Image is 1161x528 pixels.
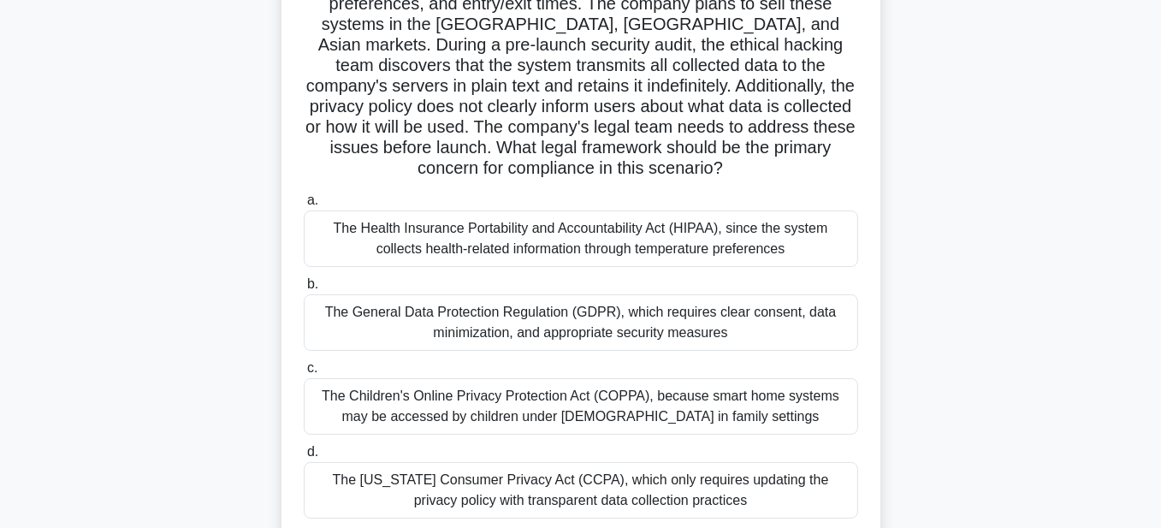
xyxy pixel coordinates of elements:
[307,444,318,459] span: d.
[304,462,858,519] div: The [US_STATE] Consumer Privacy Act (CCPA), which only requires updating the privacy policy with ...
[307,360,317,375] span: c.
[304,378,858,435] div: The Children's Online Privacy Protection Act (COPPA), because smart home systems may be accessed ...
[304,294,858,351] div: The General Data Protection Regulation (GDPR), which requires clear consent, data minimization, a...
[307,276,318,291] span: b.
[304,211,858,267] div: The Health Insurance Portability and Accountability Act (HIPAA), since the system collects health...
[307,193,318,207] span: a.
